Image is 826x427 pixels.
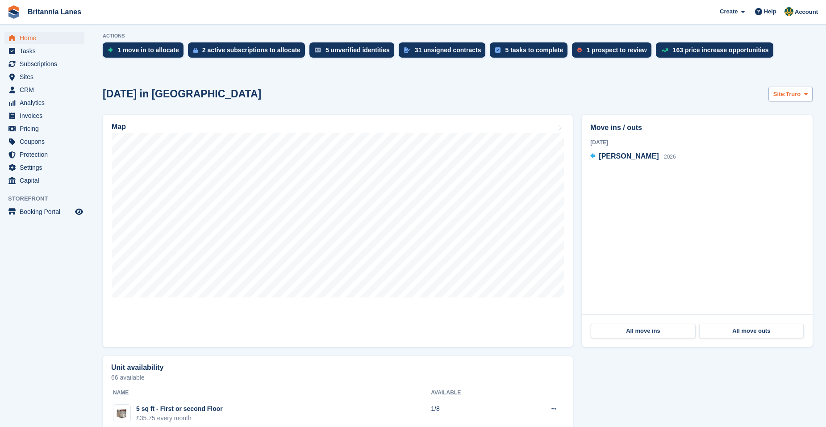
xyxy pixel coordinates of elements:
[4,205,84,218] a: menu
[577,47,582,53] img: prospect-51fa495bee0391a8d652442698ab0144808aea92771e9ea1ae160a38d050c398.svg
[4,84,84,96] a: menu
[699,324,804,338] a: All move outs
[4,135,84,148] a: menu
[108,47,113,53] img: move_ins_to_allocate_icon-fdf77a2bb77ea45bf5b3d319d69a93e2d87916cf1d5bf7949dd705db3b84f3ca.svg
[111,374,564,381] p: 66 available
[591,324,695,338] a: All move ins
[136,414,223,423] div: £35.75 every month
[4,174,84,187] a: menu
[20,58,73,70] span: Subscriptions
[20,122,73,135] span: Pricing
[136,404,223,414] div: 5 sq ft - First or second Floor
[495,47,501,53] img: task-75834270c22a3079a89374b754ae025e5fb1db73e45f91037f5363f120a921f8.svg
[24,4,85,19] a: Britannia Lanes
[773,90,786,99] span: Site:
[7,5,21,19] img: stora-icon-8386f47178a22dfd0bd8f6a31ec36ba5ce8667c1dd55bd0f319d3a0aa187defe.svg
[111,386,431,400] th: Name
[20,161,73,174] span: Settings
[117,46,179,54] div: 1 move in to allocate
[325,46,390,54] div: 5 unverified identities
[490,42,572,62] a: 5 tasks to complete
[111,364,163,372] h2: Unit availability
[656,42,778,62] a: 163 price increase opportunities
[4,71,84,83] a: menu
[20,174,73,187] span: Capital
[590,151,676,163] a: [PERSON_NAME] 2026
[4,96,84,109] a: menu
[315,47,321,53] img: verify_identity-adf6edd0f0f0b5bbfe63781bf79b02c33cf7c696d77639b501bdc392416b5a36.svg
[20,205,73,218] span: Booking Portal
[505,46,563,54] div: 5 tasks to complete
[20,96,73,109] span: Analytics
[8,194,89,203] span: Storefront
[404,47,410,53] img: contract_signature_icon-13c848040528278c33f63329250d36e43548de30e8caae1d1a13099fd9432cc5.svg
[4,45,84,57] a: menu
[20,71,73,83] span: Sites
[103,33,813,39] p: ACTIONS
[661,48,668,52] img: price_increase_opportunities-93ffe204e8149a01c8c9dc8f82e8f89637d9d84a8eef4429ea346261dce0b2c0.svg
[20,45,73,57] span: Tasks
[112,123,126,131] h2: Map
[4,58,84,70] a: menu
[20,135,73,148] span: Coupons
[193,47,198,53] img: active_subscription_to_allocate_icon-d502201f5373d7db506a760aba3b589e785aa758c864c3986d89f69b8ff3...
[720,7,738,16] span: Create
[4,161,84,174] a: menu
[309,42,399,62] a: 5 unverified identities
[786,90,801,99] span: Truro
[4,32,84,44] a: menu
[764,7,776,16] span: Help
[586,46,647,54] div: 1 prospect to review
[572,42,655,62] a: 1 prospect to review
[399,42,490,62] a: 31 unsigned contracts
[431,386,513,400] th: Available
[20,109,73,122] span: Invoices
[113,405,130,422] img: Locker%20Small%20-%20Plain.jpg
[664,154,676,160] span: 2026
[103,115,573,347] a: Map
[4,109,84,122] a: menu
[599,152,659,160] span: [PERSON_NAME]
[415,46,481,54] div: 31 unsigned contracts
[590,138,804,147] div: [DATE]
[74,206,84,217] a: Preview store
[590,122,804,133] h2: Move ins / outs
[20,84,73,96] span: CRM
[20,32,73,44] span: Home
[768,87,813,101] button: Site: Truro
[4,148,84,161] a: menu
[795,8,818,17] span: Account
[20,148,73,161] span: Protection
[188,42,309,62] a: 2 active subscriptions to allocate
[103,42,188,62] a: 1 move in to allocate
[673,46,769,54] div: 163 price increase opportunities
[202,46,300,54] div: 2 active subscriptions to allocate
[103,88,261,100] h2: [DATE] in [GEOGRAPHIC_DATA]
[784,7,793,16] img: Sarah Lane
[4,122,84,135] a: menu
